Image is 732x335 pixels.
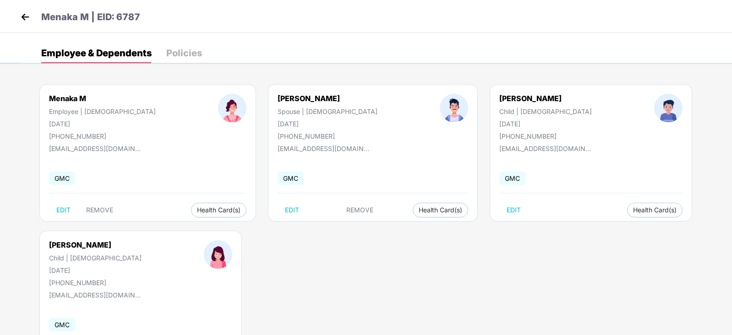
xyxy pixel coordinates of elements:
[507,206,521,214] span: EDIT
[41,10,140,24] p: Menaka M | EID: 6787
[278,145,369,152] div: [EMAIL_ADDRESS][DOMAIN_NAME]
[499,145,591,152] div: [EMAIL_ADDRESS][DOMAIN_NAME]
[86,206,113,214] span: REMOVE
[218,94,246,122] img: profileImage
[18,10,32,24] img: back
[49,108,156,115] div: Employee | [DEMOGRAPHIC_DATA]
[191,203,246,217] button: Health Card(s)
[49,266,142,274] div: [DATE]
[278,108,377,115] div: Spouse | [DEMOGRAPHIC_DATA]
[49,203,78,217] button: EDIT
[197,208,240,212] span: Health Card(s)
[278,120,377,128] div: [DATE]
[49,279,142,286] div: [PHONE_NUMBER]
[499,108,592,115] div: Child | [DEMOGRAPHIC_DATA]
[440,94,468,122] img: profileImage
[49,132,156,140] div: [PHONE_NUMBER]
[499,172,525,185] span: GMC
[278,172,304,185] span: GMC
[278,94,377,103] div: [PERSON_NAME]
[49,145,141,152] div: [EMAIL_ADDRESS][DOMAIN_NAME]
[419,208,462,212] span: Health Card(s)
[633,208,677,212] span: Health Card(s)
[339,203,381,217] button: REMOVE
[166,49,202,58] div: Policies
[413,203,468,217] button: Health Card(s)
[278,132,377,140] div: [PHONE_NUMBER]
[285,206,299,214] span: EDIT
[499,132,592,140] div: [PHONE_NUMBER]
[49,94,156,103] div: Menaka M
[49,120,156,128] div: [DATE]
[499,120,592,128] div: [DATE]
[204,240,232,269] img: profileImage
[79,203,120,217] button: REMOVE
[499,94,592,103] div: [PERSON_NAME]
[49,254,142,262] div: Child | [DEMOGRAPHIC_DATA]
[49,240,142,249] div: [PERSON_NAME]
[499,203,528,217] button: EDIT
[654,94,683,122] img: profileImage
[49,291,141,299] div: [EMAIL_ADDRESS][DOMAIN_NAME]
[56,206,71,214] span: EDIT
[49,172,75,185] span: GMC
[41,49,152,58] div: Employee & Dependents
[627,203,683,217] button: Health Card(s)
[49,318,75,331] span: GMC
[346,206,373,214] span: REMOVE
[278,203,306,217] button: EDIT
